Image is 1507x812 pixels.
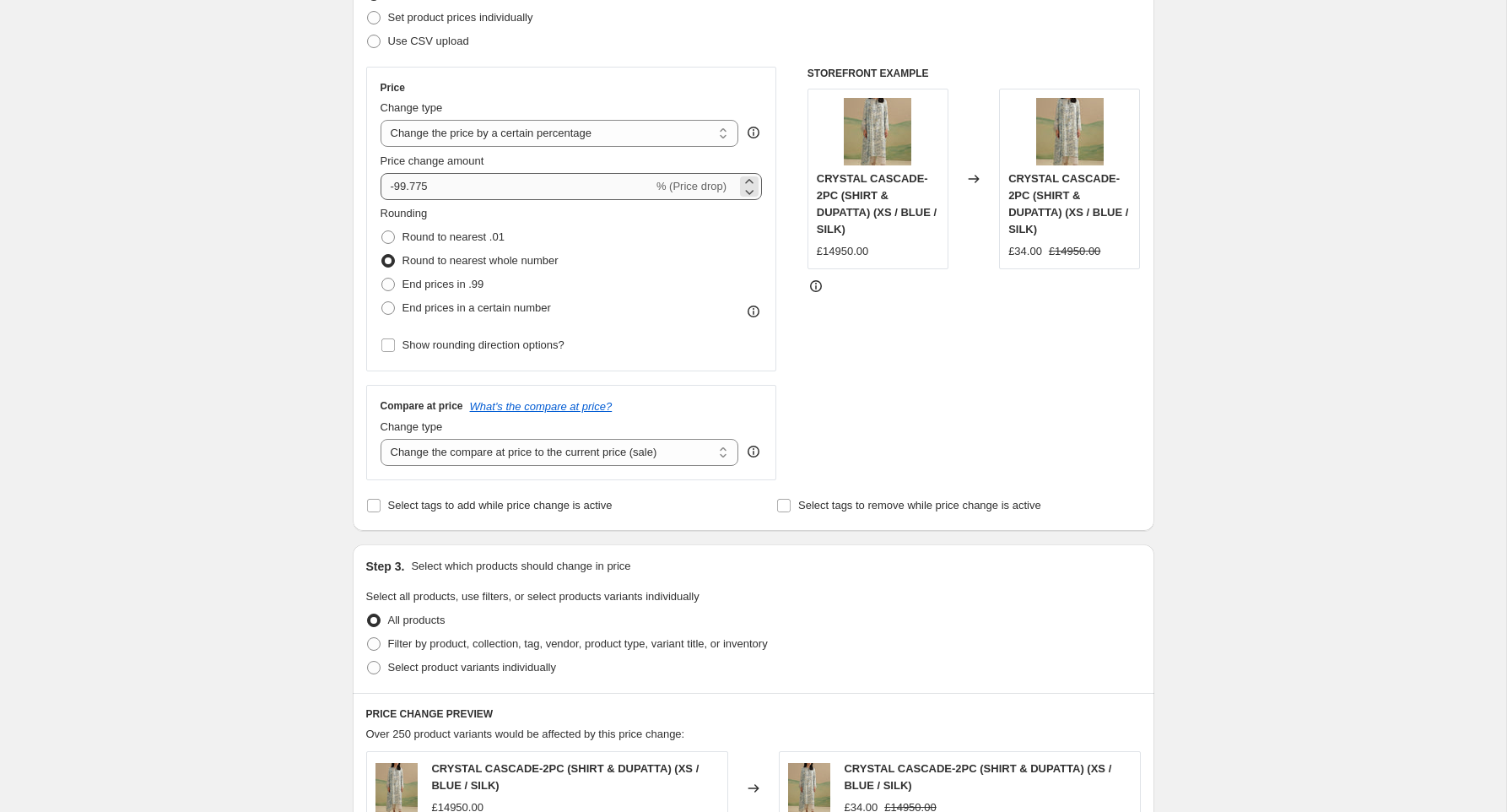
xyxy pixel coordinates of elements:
h3: Compare at price [381,399,463,413]
img: CS_0007_DSC07670_80x.jpg [844,98,911,165]
p: Select which products should change in price [411,558,630,575]
img: CS_0007_DSC07670_80x.jpg [1036,98,1104,165]
input: -15 [381,173,653,200]
span: All products [388,614,446,626]
span: Use CSV upload [388,35,469,47]
div: help [745,124,762,141]
span: Round to nearest whole number [402,254,559,267]
button: What's the compare at price? [470,400,613,413]
div: £34.00 [1008,243,1042,260]
span: End prices in .99 [402,278,484,290]
span: CRYSTAL CASCADE-2PC (SHIRT & DUPATTA) (XS / BLUE / SILK) [817,172,937,235]
span: Select tags to add while price change is active [388,499,613,512]
span: End prices in a certain number [402,301,551,314]
span: Select tags to remove while price change is active [798,499,1041,512]
h2: Step 3. [366,558,405,575]
span: CRYSTAL CASCADE-2PC (SHIRT & DUPATTA) (XS / BLUE / SILK) [431,762,699,792]
span: Round to nearest .01 [402,230,505,243]
span: Filter by product, collection, tag, vendor, product type, variant title, or inventory [388,637,768,650]
span: Select product variants individually [388,661,556,674]
strike: £14950.00 [1049,243,1100,260]
span: % (Price drop) [656,180,726,192]
span: Change type [381,420,443,433]
div: help [745,443,762,460]
div: £14950.00 [817,243,868,260]
span: Show rounding direction options? [402,338,564,351]
h6: PRICE CHANGE PREVIEW [366,707,1141,721]
span: Price change amount [381,154,484,167]
span: Rounding [381,207,428,219]
span: CRYSTAL CASCADE-2PC (SHIRT & DUPATTA) (XS / BLUE / SILK) [844,762,1111,792]
span: CRYSTAL CASCADE-2PC (SHIRT & DUPATTA) (XS / BLUE / SILK) [1008,172,1128,235]
h6: STOREFRONT EXAMPLE [808,67,1141,80]
h3: Price [381,81,405,95]
span: Change type [381,101,443,114]
span: Set product prices individually [388,11,533,24]
span: Select all products, use filters, or select products variants individually [366,590,699,603]
span: Over 250 product variants would be affected by this price change: [366,728,685,740]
